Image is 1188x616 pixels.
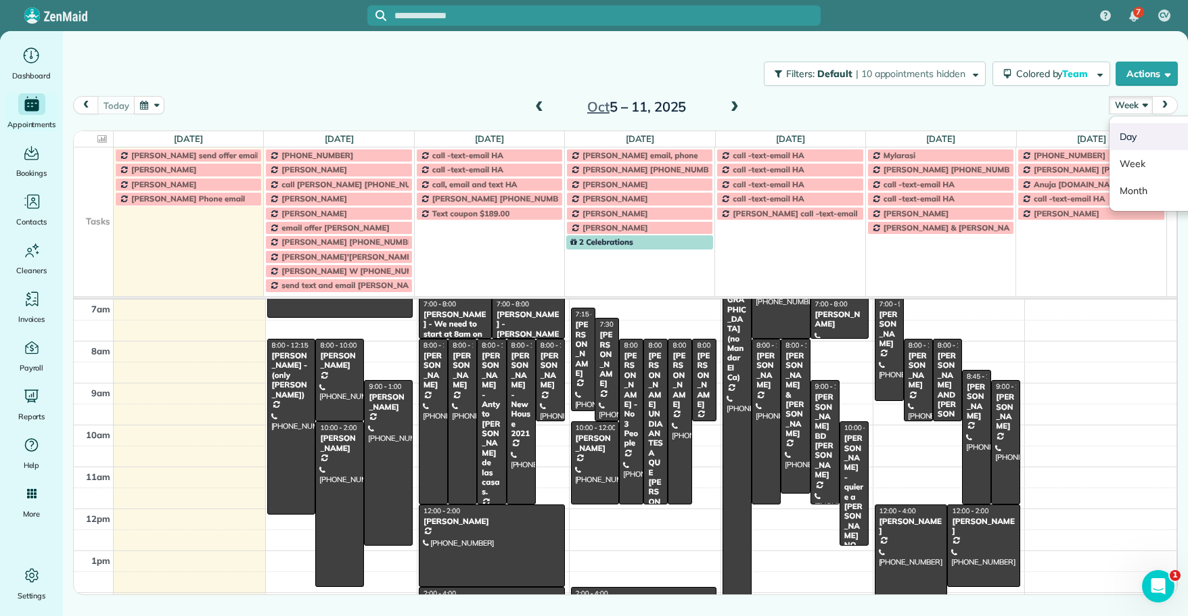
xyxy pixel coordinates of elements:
a: Payroll [5,337,58,375]
span: call, email and text HA [432,179,518,189]
span: 10:00 - 2:00 [320,423,357,432]
span: 10:00 - 12:00 [576,423,616,432]
div: [PERSON_NAME] AND [PERSON_NAME] [937,351,958,438]
span: call -text-email HA [733,179,804,189]
span: [PHONE_NUMBER] [1034,150,1105,160]
span: 1 [1170,570,1181,581]
span: [PERSON_NAME] [582,222,648,233]
div: [PERSON_NAME] & [PERSON_NAME] [785,351,806,438]
span: 9:00 - 12:00 [815,382,852,391]
span: Filters: [786,68,815,80]
a: [DATE] [926,133,955,144]
span: Invoices [18,312,45,326]
div: [PERSON_NAME] - quiere a [PERSON_NAME] NO quiere [PERSON_NAME] [844,433,865,609]
div: [PERSON_NAME] [423,351,444,390]
span: 8:45 - 12:00 [967,372,1003,381]
span: 8:00 - 10:00 [938,341,974,350]
span: [PERSON_NAME] [281,208,347,218]
a: Settings [5,565,58,602]
div: [PERSON_NAME] [995,392,1016,431]
span: call -text-email HA [432,150,503,160]
span: 12pm [86,513,110,524]
span: 8:00 - 12:00 [482,341,518,350]
span: [PERSON_NAME] [582,193,648,204]
span: [PERSON_NAME] & [PERSON_NAME] [884,222,1024,233]
span: [PERSON_NAME] [PHONE_NUMBER] [1034,164,1173,174]
span: [PERSON_NAME] [281,193,347,204]
a: Contacts [5,191,58,229]
a: [DATE] [1077,133,1106,144]
span: 8am [91,346,110,356]
div: [PERSON_NAME] [319,433,360,453]
span: 8:00 - 10:00 [909,341,945,350]
span: 9am [91,387,110,398]
span: call -text-email HA [733,193,804,204]
span: Reports [18,410,45,423]
span: [PERSON_NAME] [131,179,197,189]
span: 2:00 - 4:00 [576,589,608,598]
span: [PERSON_NAME] [PHONE_NUMBER] [884,164,1023,174]
span: 12:00 - 2:00 [424,506,460,515]
span: Mylarasi [884,150,915,160]
span: 7:00 - 8:00 [815,300,848,308]
a: [DATE] [776,133,805,144]
span: [PERSON_NAME] [884,208,949,218]
span: 8:00 - 12:00 [756,341,793,350]
div: [PERSON_NAME] [672,351,688,409]
button: Colored byTeam [992,62,1110,86]
span: Text coupon $189.00 [432,208,510,218]
span: | 10 appointments hidden [856,68,965,80]
div: [PERSON_NAME] [319,351,360,371]
span: 11am [86,471,110,482]
div: [PERSON_NAME] [599,330,615,388]
div: [PERSON_NAME] [696,351,712,409]
iframe: Intercom live chat [1142,570,1174,602]
div: [PERSON_NAME] - New House 2021 [511,351,532,438]
span: 7:00 - 8:00 [497,300,529,308]
a: Help [5,434,58,472]
svg: Focus search [375,10,386,21]
div: [PERSON_NAME] UN DIA ANTES A QUE [PERSON_NAME] [647,351,664,536]
div: [PERSON_NAME] [540,351,561,390]
span: 2:00 - 4:00 [424,589,456,598]
a: Dashboard [5,45,58,82]
div: [PERSON_NAME] [879,517,944,536]
div: [PERSON_NAME] [908,351,929,390]
span: 7:15 - 9:45 [576,310,608,318]
h2: 5 – 11, 2025 [552,99,721,114]
div: [PERSON_NAME] - Anty to [PERSON_NAME] de las casas. [481,351,502,497]
div: [PERSON_NAME] [951,517,1016,536]
span: [PERSON_NAME] [131,164,197,174]
span: call -text-email HA [884,179,955,189]
span: 7:00 - 9:30 [879,300,912,308]
a: Bookings [5,142,58,180]
span: call -text-email HA [432,164,503,174]
span: call -text-email HA [733,150,804,160]
span: 12:00 - 4:00 [879,506,916,515]
span: Appointments [7,118,56,131]
button: Focus search [367,10,386,21]
a: Filters: Default | 10 appointments hidden [757,62,985,86]
div: [PERSON_NAME] [452,351,473,390]
a: Reports [5,385,58,423]
span: [PERSON_NAME] [PHONE_NUMBER] [281,237,421,247]
span: [PERSON_NAME] Phone email [131,193,245,204]
span: Team [1062,68,1090,80]
span: 9:00 - 12:00 [996,382,1032,391]
span: 8:00 - 10:00 [541,341,577,350]
div: [PERSON_NAME] [423,517,561,526]
div: [PERSON_NAME] - [PERSON_NAME] [496,310,561,349]
span: 8:00 - 12:00 [624,341,660,350]
div: [PERSON_NAME] [575,320,591,378]
span: 10:00 - 1:00 [844,423,881,432]
span: [PERSON_NAME] email, phone [582,150,698,160]
span: send text and email [PERSON_NAME] [281,280,423,290]
div: [PERSON_NAME] [575,433,616,453]
span: Colored by [1016,68,1093,80]
span: [PERSON_NAME]'[PERSON_NAME] CALL [281,252,436,262]
div: 7 unread notifications [1120,1,1148,31]
span: 7am [91,304,110,314]
span: [PHONE_NUMBER] [281,150,353,160]
span: Bookings [16,166,47,180]
span: [PERSON_NAME] send offer email: [EMAIL_ADDRESS][DOMAIN_NAME] [131,150,401,160]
